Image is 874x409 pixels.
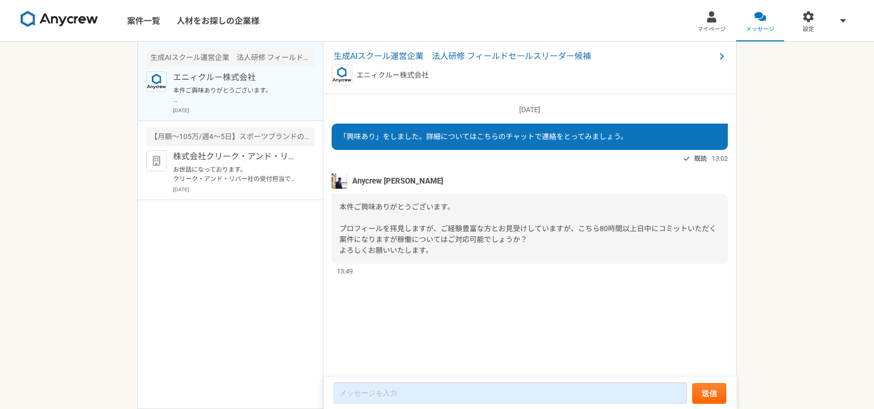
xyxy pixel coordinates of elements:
[697,25,726,34] span: マイページ
[146,150,167,171] img: default_org_logo-42cde973f59100197ec2c8e796e4974ac8490bb5b08a0eb061ff975e4574aa76.png
[746,25,774,34] span: メッセージ
[173,150,301,163] p: 株式会社クリーク・アンド・リバー社
[356,70,429,81] p: エニィクルー株式会社
[694,153,707,165] span: 既読
[146,127,315,146] div: 【月額～105万/週4～5日】スポーツブランドのECマーケティングマネージャー！
[173,165,301,184] p: お世話になっております。 クリーク・アンド・リバー社の受付担当です。 この度は弊社案件にご興味頂き誠にありがとうございます。 お仕事のご依頼を検討するうえで詳細を確認させていただきたく、下記お送...
[332,65,352,85] img: logo_text_blue_01.png
[692,383,726,404] button: 送信
[337,266,353,276] span: 13:49
[173,86,301,104] p: 本件ご興味ありがとうございます。 プロフィールを拝見しますが、ご経験豊富な方とお見受けしていますが、こちら80時間以上日中にコミットいただく案件になりますが稼働についてはご対応可能でしょうか？ ...
[173,107,315,114] p: [DATE]
[332,104,728,115] p: [DATE]
[334,50,715,63] span: 生成AIスクール運営企業 法人研修 フィールドセールスリーダー候補
[146,48,315,67] div: 生成AIスクール運営企業 法人研修 フィールドセールスリーダー候補
[146,71,167,92] img: logo_text_blue_01.png
[332,173,347,189] img: tomoya_yamashita.jpeg
[21,11,98,27] img: 8DqYSo04kwAAAAASUVORK5CYII=
[339,132,628,141] span: 「興味あり」をしました。詳細についてはこちらのチャットで連絡をとってみましょう。
[352,175,443,187] span: Anycrew [PERSON_NAME]
[339,203,716,254] span: 本件ご興味ありがとうございます。 プロフィールを拝見しますが、ご経験豊富な方とお見受けしていますが、こちら80時間以上日中にコミットいただく案件になりますが稼働についてはご対応可能でしょうか？ ...
[803,25,814,34] span: 設定
[173,71,301,84] p: エニィクルー株式会社
[712,154,728,163] span: 13:02
[173,186,315,193] p: [DATE]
